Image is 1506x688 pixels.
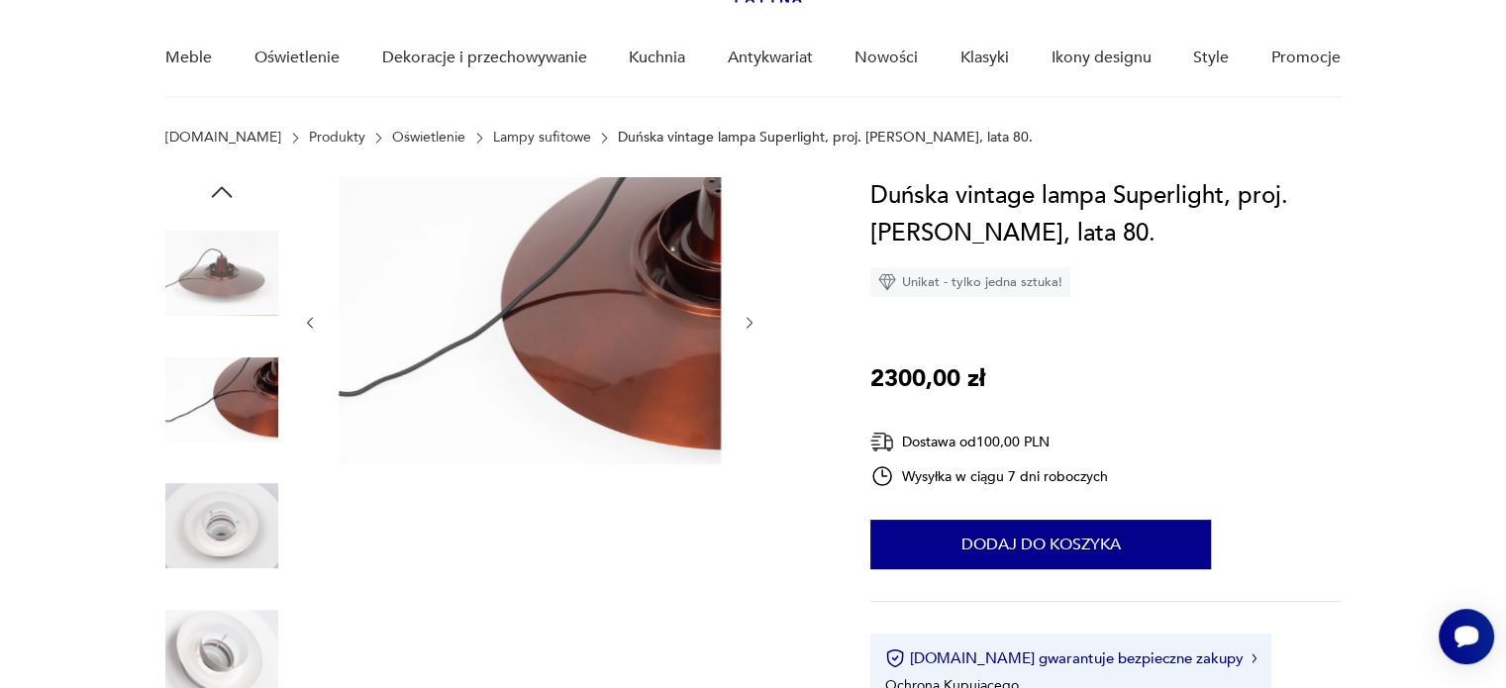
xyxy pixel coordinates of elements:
h1: Duńska vintage lampa Superlight, proj. [PERSON_NAME], lata 80. [870,177,1341,252]
a: Oświetlenie [254,20,340,96]
a: Klasyki [960,20,1009,96]
a: Oświetlenie [392,130,465,146]
a: Promocje [1271,20,1341,96]
a: Kuchnia [629,20,685,96]
div: Dostawa od 100,00 PLN [870,430,1108,454]
img: Ikona certyfikatu [885,648,905,668]
p: 2300,00 zł [870,360,985,398]
img: Ikona strzałki w prawo [1252,653,1257,663]
img: Zdjęcie produktu Duńska vintage lampa Superlight, proj. David Mogensen, lata 80. [339,177,721,464]
a: Antykwariat [728,20,813,96]
a: Ikony designu [1051,20,1151,96]
a: Lampy sufitowe [493,130,591,146]
a: [DOMAIN_NAME] [165,130,281,146]
img: Zdjęcie produktu Duńska vintage lampa Superlight, proj. David Mogensen, lata 80. [165,217,278,330]
div: Unikat - tylko jedna sztuka! [870,267,1070,297]
a: Dekoracje i przechowywanie [381,20,586,96]
img: Ikona diamentu [878,273,896,291]
p: Duńska vintage lampa Superlight, proj. [PERSON_NAME], lata 80. [618,130,1033,146]
button: [DOMAIN_NAME] gwarantuje bezpieczne zakupy [885,648,1256,668]
img: Ikona dostawy [870,430,894,454]
a: Nowości [854,20,918,96]
img: Zdjęcie produktu Duńska vintage lampa Superlight, proj. David Mogensen, lata 80. [165,344,278,456]
div: Wysyłka w ciągu 7 dni roboczych [870,464,1108,488]
iframe: Smartsupp widget button [1439,609,1494,664]
a: Style [1193,20,1229,96]
img: Zdjęcie produktu Duńska vintage lampa Superlight, proj. David Mogensen, lata 80. [165,469,278,582]
button: Dodaj do koszyka [870,520,1211,569]
a: Produkty [309,130,365,146]
a: Meble [165,20,212,96]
